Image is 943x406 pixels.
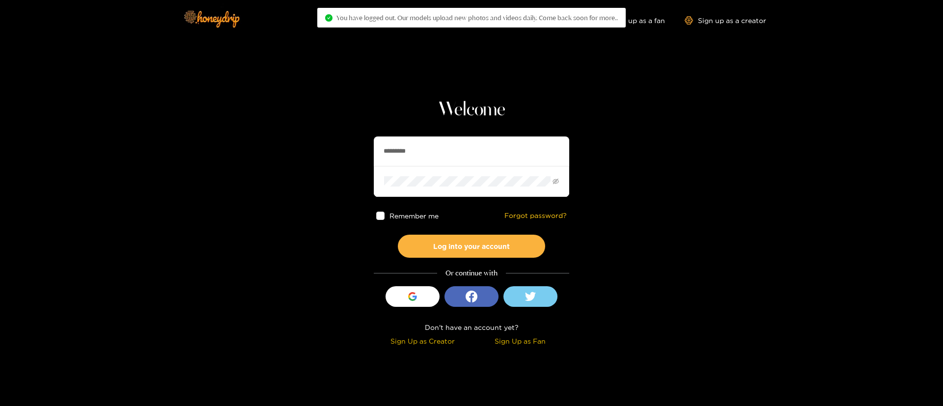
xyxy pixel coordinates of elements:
h1: Welcome [374,98,569,122]
a: Sign up as a fan [598,16,665,25]
div: Or continue with [374,268,569,279]
span: eye-invisible [553,178,559,185]
div: Don't have an account yet? [374,322,569,333]
a: Sign up as a creator [685,16,766,25]
div: Sign Up as Creator [376,335,469,347]
span: check-circle [325,14,333,22]
div: Sign Up as Fan [474,335,567,347]
span: You have logged out. Our models upload new photos and videos daily. Come back soon for more.. [336,14,618,22]
button: Log into your account [398,235,545,258]
span: Remember me [389,212,439,219]
a: Forgot password? [504,212,567,220]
